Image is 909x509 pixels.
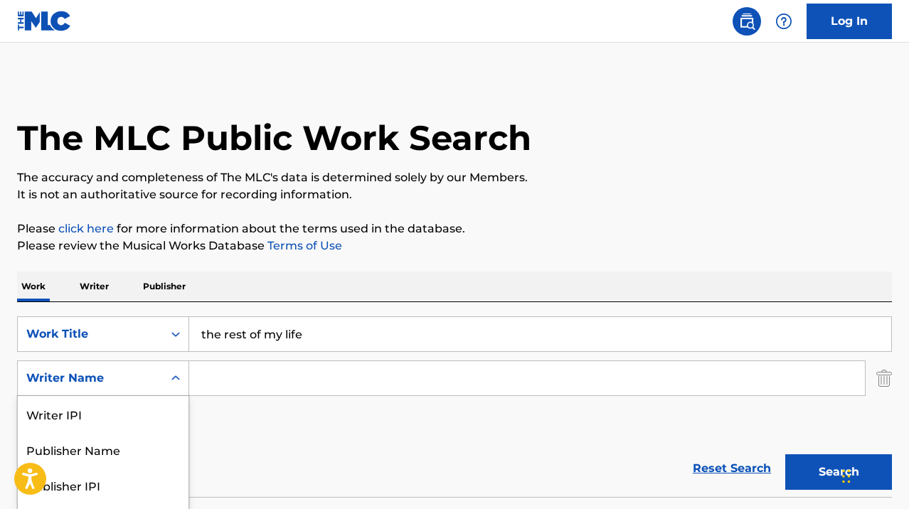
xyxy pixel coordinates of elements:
p: It is not an authoritative source for recording information. [17,186,892,203]
a: Terms of Use [265,239,342,252]
div: Help [770,7,798,36]
div: Drag [842,455,851,498]
p: Publisher [139,272,190,301]
img: Delete Criterion [876,360,892,396]
div: Publisher IPI [18,467,188,503]
h1: The MLC Public Work Search [17,117,531,159]
div: Work Title [26,326,154,343]
p: Please for more information about the terms used in the database. [17,220,892,237]
button: Search [785,454,892,490]
iframe: Chat Widget [838,441,909,509]
form: Search Form [17,316,892,497]
a: Log In [807,4,892,39]
div: Writer IPI [18,396,188,432]
p: Please review the Musical Works Database [17,237,892,254]
img: help [775,13,792,30]
a: Reset Search [686,453,778,484]
p: The accuracy and completeness of The MLC's data is determined solely by our Members. [17,169,892,186]
a: click here [58,222,114,235]
p: Writer [75,272,113,301]
a: Public Search [733,7,761,36]
div: Publisher Name [18,432,188,467]
p: Work [17,272,50,301]
div: Writer Name [26,370,154,387]
img: MLC Logo [17,11,72,31]
img: search [738,13,755,30]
